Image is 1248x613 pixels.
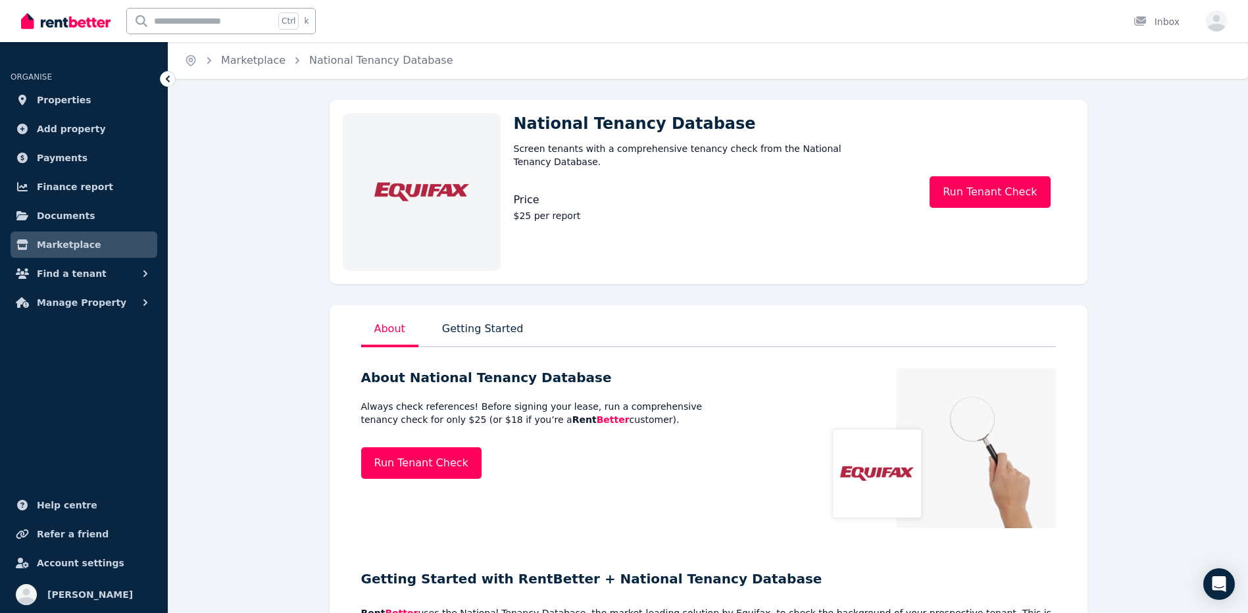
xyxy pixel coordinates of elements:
[361,368,740,387] h5: About National Tenancy Database
[309,54,453,66] a: National Tenancy Database
[11,550,157,576] a: Account settings
[361,318,418,347] p: About
[514,113,851,134] h1: National Tenancy Database
[11,145,157,171] a: Payments
[572,414,630,425] b: Rent
[514,210,581,221] span: $25 per report
[11,87,157,113] a: Properties
[11,72,52,82] span: ORGANISE
[37,555,124,571] span: Account settings
[514,142,851,168] p: Screen tenants with a comprehensive tenancy check from the National Tenancy Database.
[37,266,107,282] span: Find a tenant
[21,11,111,31] img: RentBetter
[37,121,106,137] span: Add property
[514,192,642,208] p: Price
[597,414,630,425] span: Better
[221,54,286,66] a: Marketplace
[11,260,157,287] button: Find a tenant
[37,526,109,542] span: Refer a friend
[11,203,157,229] a: Documents
[304,16,309,26] span: k
[37,179,113,195] span: Finance report
[374,172,469,207] img: National Tenancy Database
[11,174,157,200] a: Finance report
[1203,568,1235,600] div: Open Intercom Messenger
[37,497,97,513] span: Help centre
[361,570,1056,588] p: Getting Started with RentBetter + National Tenancy Database
[439,318,526,347] p: Getting Started
[11,289,157,316] button: Manage Property
[1134,15,1180,28] div: Inbox
[168,42,468,79] nav: Breadcrumb
[278,12,299,30] span: Ctrl
[824,368,1056,528] img: National Tenancy Database
[11,232,157,258] a: Marketplace
[37,208,95,224] span: Documents
[361,400,740,426] p: Always check references! Before signing your lease, run a comprehensive tenancy check for only $2...
[37,295,126,310] span: Manage Property
[37,150,87,166] span: Payments
[11,492,157,518] a: Help centre
[47,587,133,602] span: [PERSON_NAME]
[361,447,482,479] a: Run Tenant Check
[37,92,91,108] span: Properties
[930,176,1050,208] a: Run Tenant Check
[11,521,157,547] a: Refer a friend
[37,237,101,253] span: Marketplace
[11,116,157,142] a: Add property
